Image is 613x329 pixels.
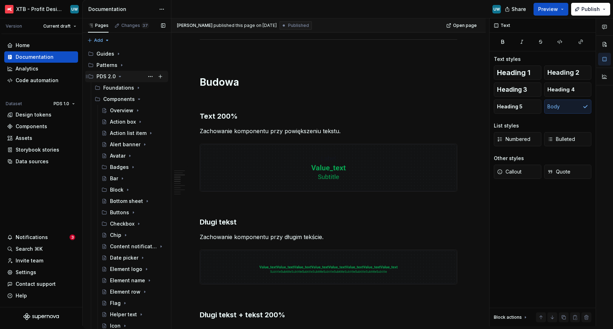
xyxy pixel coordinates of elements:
[494,83,541,97] button: Heading 3
[110,311,137,318] div: Helper text
[177,23,212,28] span: [PERSON_NAME]
[96,50,114,57] div: Guides
[99,207,168,218] div: Buttons
[16,234,48,241] div: Notifications
[4,51,78,63] a: Documentation
[497,86,527,93] span: Heading 3
[494,56,521,63] div: Text styles
[16,280,56,288] div: Contact support
[4,156,78,167] a: Data sources
[4,121,78,132] a: Components
[16,257,43,264] div: Invite team
[99,297,168,309] a: Flag
[110,141,140,148] div: Alert banner
[493,6,500,12] div: UW
[85,35,112,45] button: Add
[497,136,530,143] span: Numbered
[16,6,62,13] div: XTB - Profit Design System
[494,122,519,129] div: List styles
[497,168,521,175] span: Callout
[494,132,541,146] button: Numbered
[99,309,168,320] a: Helper text
[40,21,79,31] button: Current draft
[142,23,149,28] span: 37
[99,252,168,263] a: Date picker
[92,82,168,93] div: Foundations
[16,269,36,276] div: Settings
[16,42,30,49] div: Home
[88,6,155,13] div: Documentation
[494,314,522,320] div: Block actions
[4,267,78,278] a: Settings
[4,75,78,86] a: Code automation
[4,63,78,74] a: Analytics
[200,233,457,241] p: Zachowanie komponentu przy długim tekście.
[103,96,135,103] div: Components
[214,23,277,28] div: published this page on [DATE]
[4,109,78,120] a: Design tokens
[200,127,457,135] p: Zachowanie komponentu przy powiększeniu tekstu.
[99,218,168,229] div: Checkbox
[544,83,592,97] button: Heading 4
[99,229,168,241] a: Chip
[99,127,168,139] a: Action list item
[99,150,168,161] a: Avatar
[110,232,121,239] div: Chip
[497,103,523,110] span: Heading 5
[200,250,457,284] img: d63d24ea-b6de-41b0-a1cf-1c909e7641e8.png
[494,312,528,322] div: Block actions
[99,263,168,275] a: Element logo
[200,217,457,227] h3: Długi tekst
[5,5,13,13] img: 69bde2f7-25a0-4577-ad58-aa8b0b39a544.png
[99,286,168,297] a: Element row
[85,48,168,59] div: Guides
[4,290,78,301] button: Help
[494,155,524,162] div: Other styles
[6,23,22,29] div: Version
[110,164,129,171] div: Badges
[534,3,568,16] button: Preview
[16,123,47,130] div: Components
[71,6,78,12] div: UW
[200,144,457,191] img: a4fcb463-d09f-4a3a-9a5d-28919fd53ec4.png
[200,310,457,320] h3: Długi tekst + tekst 200%
[110,107,133,114] div: Overview
[88,23,109,28] div: Pages
[16,111,51,118] div: Design tokens
[4,243,78,255] button: Search ⌘K
[110,220,134,227] div: Checkbox
[99,195,168,207] a: Bottom sheet
[99,139,168,150] a: Alert banner
[4,278,78,290] button: Contact support
[16,146,59,153] div: Storybook stories
[547,136,575,143] span: Bulleted
[501,3,531,16] button: Share
[497,69,530,76] span: Heading 1
[288,23,309,28] span: Published
[110,209,129,216] div: Buttons
[494,100,541,114] button: Heading 5
[23,313,59,320] a: Supernova Logo
[110,198,143,205] div: Bottom sheet
[4,132,78,144] a: Assets
[453,23,477,28] span: Open page
[54,101,69,107] span: PDS 1.0
[96,62,117,69] div: Patterns
[4,144,78,155] a: Storybook stories
[110,175,118,182] div: Bar
[16,65,38,72] div: Analytics
[110,254,138,261] div: Date picker
[99,161,168,173] div: Badges
[110,152,126,159] div: Avatar
[538,6,558,13] span: Preview
[200,111,457,121] h3: Text 200%
[110,130,147,137] div: Action list item
[110,277,145,284] div: Element name
[6,101,22,107] div: Dataset
[494,165,541,179] button: Callout
[85,59,168,71] div: Patterns
[99,275,168,286] a: Element name
[200,76,457,89] h1: Budowa
[110,118,136,125] div: Action box
[444,21,480,30] a: Open page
